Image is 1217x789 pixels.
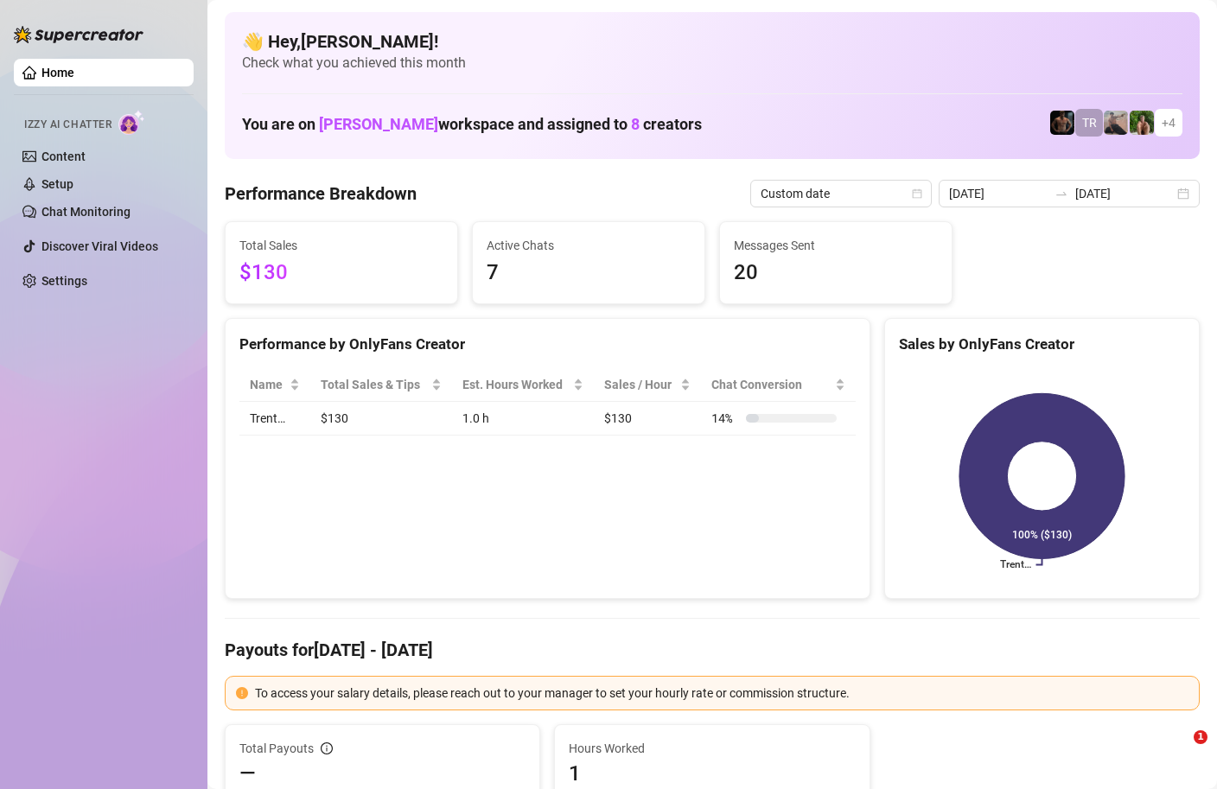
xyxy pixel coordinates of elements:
[949,184,1048,203] input: Start date
[321,742,333,754] span: info-circle
[594,402,701,436] td: $130
[225,181,417,206] h4: Performance Breakdown
[41,239,158,253] a: Discover Viral Videos
[899,333,1185,356] div: Sales by OnlyFans Creator
[761,181,921,207] span: Custom date
[41,274,87,288] a: Settings
[319,115,438,133] span: [PERSON_NAME]
[242,29,1182,54] h4: 👋 Hey, [PERSON_NAME] !
[118,110,145,135] img: AI Chatter
[1055,187,1068,200] span: to
[236,687,248,699] span: exclamation-circle
[1050,111,1074,135] img: Trent
[487,257,691,290] span: 7
[24,117,112,133] span: Izzy AI Chatter
[462,375,570,394] div: Est. Hours Worked
[487,236,691,255] span: Active Chats
[242,54,1182,73] span: Check what you achieved this month
[1075,184,1174,203] input: End date
[734,257,938,290] span: 20
[321,375,427,394] span: Total Sales & Tips
[999,559,1030,571] text: Trent…
[1104,111,1128,135] img: LC
[239,739,314,758] span: Total Payouts
[255,684,1188,703] div: To access your salary details, please reach out to your manager to set your hourly rate or commis...
[631,115,640,133] span: 8
[41,150,86,163] a: Content
[1194,730,1207,744] span: 1
[225,638,1200,662] h4: Payouts for [DATE] - [DATE]
[41,205,131,219] a: Chat Monitoring
[1055,187,1068,200] span: swap-right
[239,236,443,255] span: Total Sales
[310,402,451,436] td: $130
[239,760,256,787] span: —
[912,188,922,199] span: calendar
[239,333,856,356] div: Performance by OnlyFans Creator
[1082,113,1097,132] span: TR
[239,368,310,402] th: Name
[569,739,855,758] span: Hours Worked
[239,257,443,290] span: $130
[711,409,739,428] span: 14 %
[239,402,310,436] td: Trent…
[594,368,701,402] th: Sales / Hour
[41,177,73,191] a: Setup
[14,26,143,43] img: logo-BBDzfeDw.svg
[711,375,831,394] span: Chat Conversion
[452,402,594,436] td: 1.0 h
[604,375,677,394] span: Sales / Hour
[310,368,451,402] th: Total Sales & Tips
[250,375,286,394] span: Name
[701,368,855,402] th: Chat Conversion
[569,760,855,787] span: 1
[242,115,702,134] h1: You are on workspace and assigned to creators
[1130,111,1154,135] img: Nathaniel
[1158,730,1200,772] iframe: Intercom live chat
[41,66,74,80] a: Home
[1162,113,1176,132] span: + 4
[734,236,938,255] span: Messages Sent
